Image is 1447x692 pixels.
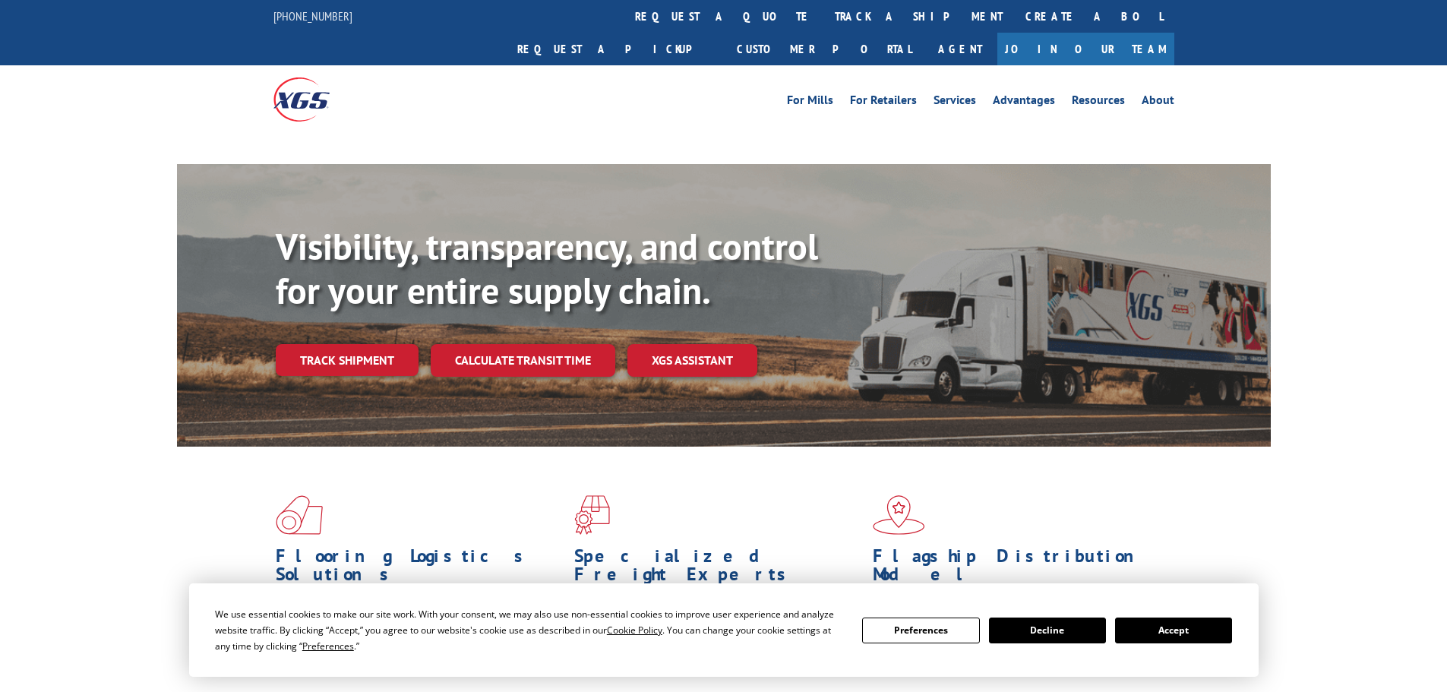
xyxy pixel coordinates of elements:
[997,33,1174,65] a: Join Our Team
[574,495,610,535] img: xgs-icon-focused-on-flooring-red
[873,495,925,535] img: xgs-icon-flagship-distribution-model-red
[574,547,861,591] h1: Specialized Freight Experts
[787,94,833,111] a: For Mills
[1115,618,1232,643] button: Accept
[276,495,323,535] img: xgs-icon-total-supply-chain-intelligence-red
[276,547,563,591] h1: Flooring Logistics Solutions
[934,94,976,111] a: Services
[725,33,923,65] a: Customer Portal
[989,618,1106,643] button: Decline
[607,624,662,637] span: Cookie Policy
[923,33,997,65] a: Agent
[431,344,615,377] a: Calculate transit time
[506,33,725,65] a: Request a pickup
[850,94,917,111] a: For Retailers
[302,640,354,653] span: Preferences
[862,618,979,643] button: Preferences
[627,344,757,377] a: XGS ASSISTANT
[1072,94,1125,111] a: Resources
[215,606,844,654] div: We use essential cookies to make our site work. With your consent, we may also use non-essential ...
[273,8,352,24] a: [PHONE_NUMBER]
[276,344,419,376] a: Track shipment
[873,547,1160,591] h1: Flagship Distribution Model
[1142,94,1174,111] a: About
[276,223,818,314] b: Visibility, transparency, and control for your entire supply chain.
[993,94,1055,111] a: Advantages
[189,583,1259,677] div: Cookie Consent Prompt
